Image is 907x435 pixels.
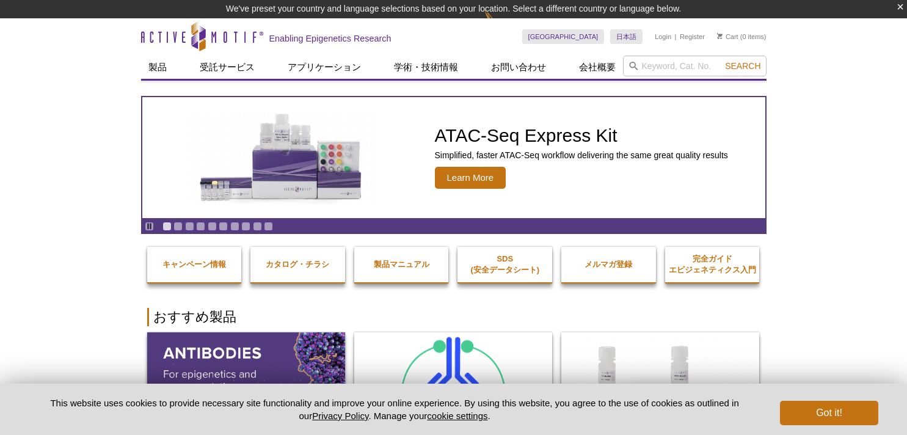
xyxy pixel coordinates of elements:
button: Search [721,60,764,71]
p: Simplified, faster ATAC-Seq workflow delivering the same great quality results [435,150,728,161]
h2: ATAC-Seq Express Kit [435,126,728,145]
a: お問い合わせ [484,56,553,79]
strong: 製品マニュアル [374,260,429,269]
strong: SDS (安全データシート) [470,254,539,274]
span: Search [725,61,760,71]
a: Go to slide 6 [219,222,228,231]
a: アプリケーション [280,56,368,79]
span: Learn More [435,167,506,189]
button: cookie settings [427,411,487,421]
a: Go to slide 8 [241,222,250,231]
h2: Enabling Epigenetics Research [269,33,392,44]
a: SDS(安全データシート) [457,241,552,288]
a: 受託サービス [192,56,262,79]
li: (0 items) [717,29,767,44]
a: メルマガ登録 [561,247,656,282]
li: | [675,29,677,44]
button: Got it! [780,401,878,425]
a: Cart [717,32,738,41]
a: Go to slide 1 [162,222,172,231]
a: キャンペーン情報 [147,247,242,282]
a: カタログ・チラシ [250,247,345,282]
img: Change Here [484,9,517,38]
strong: メルマガ登録 [585,260,632,269]
a: Go to slide 2 [173,222,183,231]
h2: おすすめ製品 [147,308,760,326]
a: Go to slide 7 [230,222,239,231]
a: Go to slide 9 [253,222,262,231]
img: ATAC-Seq Express Kit [181,111,383,204]
a: Register [680,32,705,41]
a: 会社概要 [572,56,623,79]
a: 製品マニュアル [354,247,449,282]
a: 製品 [141,56,174,79]
a: Go to slide 3 [185,222,194,231]
input: Keyword, Cat. No. [623,56,767,76]
strong: 完全ガイド エピジェネティクス入門 [669,254,756,274]
a: Toggle autoplay [145,222,154,231]
strong: カタログ・チラシ [266,260,329,269]
a: 学術・技術情報 [387,56,465,79]
a: [GEOGRAPHIC_DATA] [522,29,605,44]
a: ATAC-Seq Express Kit ATAC-Seq Express Kit Simplified, faster ATAC-Seq workflow delivering the sam... [142,97,765,218]
a: Go to slide 10 [264,222,273,231]
strong: キャンペーン情報 [162,260,226,269]
article: ATAC-Seq Express Kit [142,97,765,218]
a: Privacy Policy [312,411,368,421]
a: Go to slide 4 [196,222,205,231]
a: Login [655,32,671,41]
a: 日本語 [610,29,643,44]
a: 完全ガイドエピジェネティクス入門 [665,241,760,288]
a: Go to slide 5 [208,222,217,231]
img: Your Cart [717,33,723,39]
p: This website uses cookies to provide necessary site functionality and improve your online experie... [29,397,760,422]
